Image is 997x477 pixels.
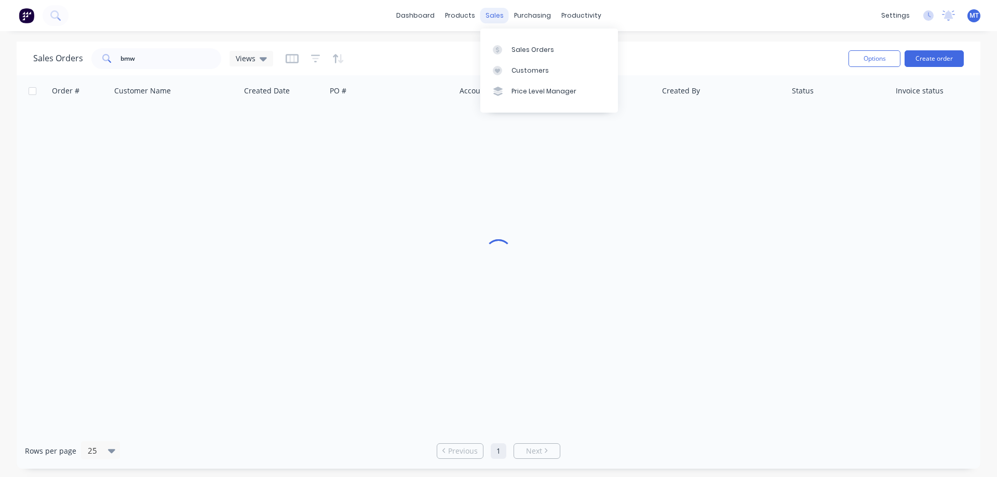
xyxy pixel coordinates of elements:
[556,8,607,23] div: productivity
[244,86,290,96] div: Created Date
[969,11,979,20] span: MT
[876,8,915,23] div: settings
[509,8,556,23] div: purchasing
[433,443,564,459] ul: Pagination
[896,86,944,96] div: Invoice status
[25,446,76,456] span: Rows per page
[511,66,549,75] div: Customers
[33,53,83,63] h1: Sales Orders
[480,81,618,102] a: Price Level Manager
[19,8,34,23] img: Factory
[792,86,814,96] div: Status
[662,86,700,96] div: Created By
[511,87,576,96] div: Price Level Manager
[526,446,542,456] span: Next
[330,86,346,96] div: PO #
[491,443,506,459] a: Page 1 is your current page
[114,86,171,96] div: Customer Name
[52,86,79,96] div: Order #
[514,446,560,456] a: Next page
[480,60,618,81] a: Customers
[120,48,222,69] input: Search...
[440,8,480,23] div: products
[448,446,478,456] span: Previous
[236,53,255,64] span: Views
[848,50,900,67] button: Options
[480,39,618,60] a: Sales Orders
[391,8,440,23] a: dashboard
[480,8,509,23] div: sales
[460,86,528,96] div: Accounting Order #
[905,50,964,67] button: Create order
[437,446,483,456] a: Previous page
[511,45,554,54] div: Sales Orders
